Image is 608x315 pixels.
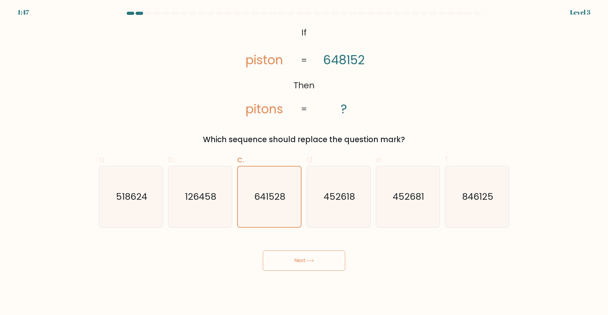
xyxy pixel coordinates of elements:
[324,190,355,203] text: 452618
[323,51,365,69] tspan: 648152
[462,190,493,203] text: 846125
[245,51,283,69] tspan: piston
[255,190,286,203] text: 641528
[237,153,244,166] span: c.
[245,100,283,118] tspan: pitons
[185,190,216,203] text: 126458
[99,153,106,166] span: a.
[103,134,505,145] div: Which sequence should replace the question mark?
[393,190,424,203] text: 452681
[18,8,29,17] div: 1:47
[376,153,383,166] span: e.
[570,8,590,17] div: Level 3
[116,190,147,203] text: 518624
[301,104,307,115] tspan: =
[307,153,314,166] span: d.
[301,54,307,66] tspan: =
[445,153,449,166] span: f.
[227,24,381,119] svg: @import url('[URL][DOMAIN_NAME]);
[168,153,176,166] span: b.
[294,79,314,91] tspan: Then
[301,27,307,38] tspan: If
[263,250,345,271] button: Next
[341,100,347,118] tspan: ?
